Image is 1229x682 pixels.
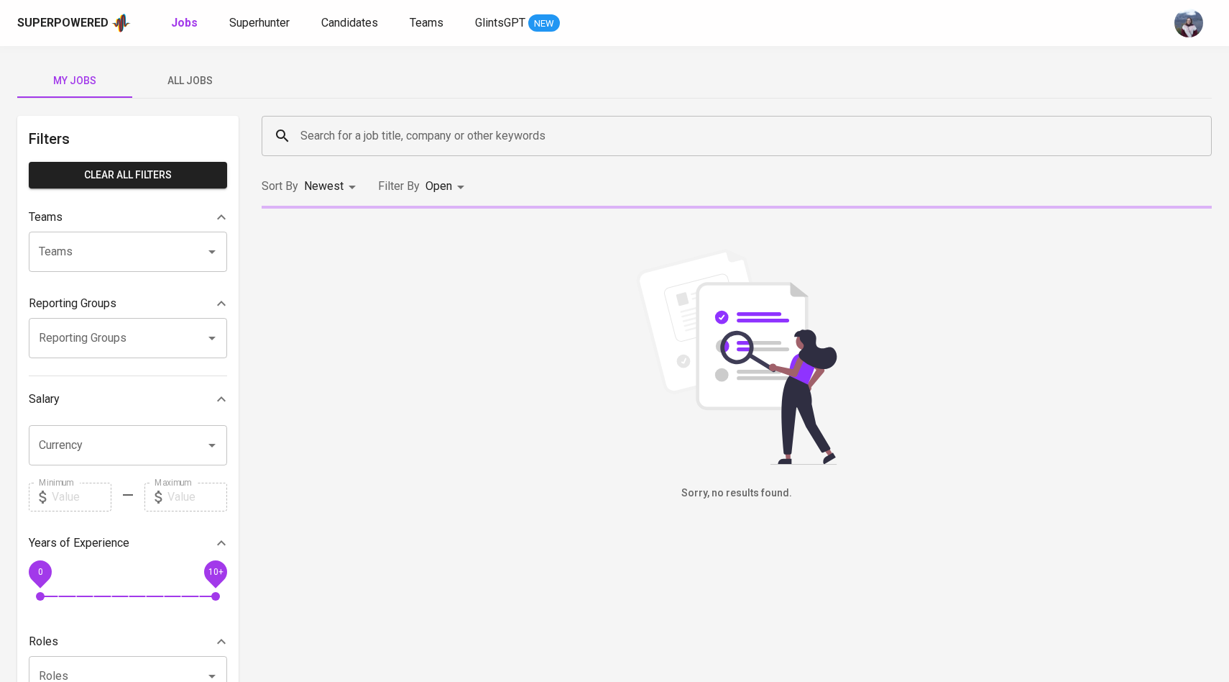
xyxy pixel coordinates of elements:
[40,166,216,184] span: Clear All filters
[29,127,227,150] h6: Filters
[304,178,344,195] p: Newest
[171,14,201,32] a: Jobs
[475,16,525,29] span: GlintsGPT
[37,566,42,576] span: 0
[29,162,227,188] button: Clear All filters
[425,179,452,193] span: Open
[425,173,469,200] div: Open
[26,72,124,90] span: My Jobs
[29,633,58,650] p: Roles
[52,483,111,511] input: Value
[17,15,109,32] div: Superpowered
[321,16,378,29] span: Candidates
[171,16,198,29] b: Jobs
[29,627,227,656] div: Roles
[410,14,446,32] a: Teams
[262,486,1212,501] h6: Sorry, no results found.
[475,14,560,32] a: GlintsGPT NEW
[29,209,63,226] p: Teams
[202,242,222,262] button: Open
[528,17,560,31] span: NEW
[202,328,222,348] button: Open
[17,12,131,34] a: Superpoweredapp logo
[29,203,227,232] div: Teams
[629,249,844,465] img: file_searching.svg
[29,535,129,552] p: Years of Experience
[111,12,131,34] img: app logo
[29,289,227,318] div: Reporting Groups
[262,178,298,195] p: Sort By
[304,173,361,200] div: Newest
[29,295,116,312] p: Reporting Groups
[229,16,290,29] span: Superhunter
[29,391,60,408] p: Salary
[29,385,227,414] div: Salary
[29,529,227,558] div: Years of Experience
[410,16,443,29] span: Teams
[208,566,223,576] span: 10+
[141,72,239,90] span: All Jobs
[1174,9,1203,37] img: christine.raharja@glints.com
[378,178,420,195] p: Filter By
[202,435,222,455] button: Open
[321,14,381,32] a: Candidates
[167,483,227,511] input: Value
[229,14,293,32] a: Superhunter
